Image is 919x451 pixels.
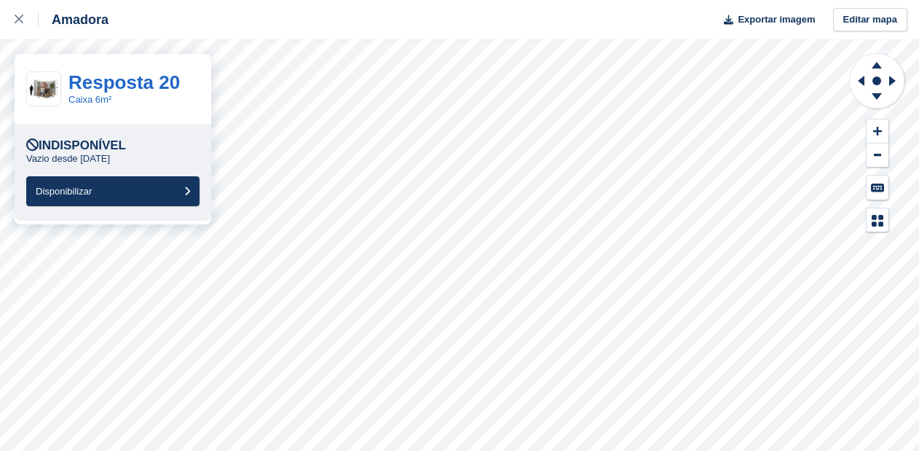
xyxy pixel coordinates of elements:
[738,12,815,27] span: Exportar imagem
[867,176,888,200] button: Keyboard Shortcuts
[867,119,888,144] button: Zoom In
[867,208,888,232] button: Map Legend
[26,176,200,206] button: Disponibilizar
[36,186,92,197] span: Disponibilizar
[39,11,109,28] div: Amadora
[68,94,111,105] a: Caixa 6m²
[27,77,60,102] img: 64-sqft-unit=%206m2.jpg
[68,71,180,93] a: Resposta 20
[833,8,907,32] a: Editar mapa
[715,8,815,32] button: Exportar imagem
[39,138,126,152] font: Indisponível
[867,144,888,168] button: Zoom Out
[26,153,110,165] p: Vazio desde [DATE]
